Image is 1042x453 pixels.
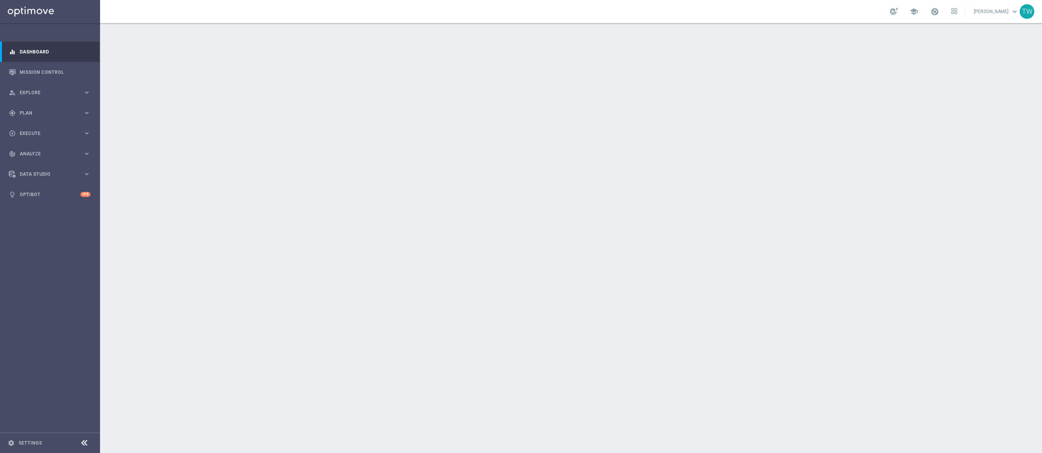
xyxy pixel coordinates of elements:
button: gps_fixed Plan keyboard_arrow_right [8,110,91,116]
div: Optibot [9,184,90,205]
button: lightbulb Optibot +10 [8,192,91,198]
div: Plan [9,110,83,117]
span: Analyze [20,152,83,156]
span: Data Studio [20,172,83,177]
a: Dashboard [20,42,90,62]
div: +10 [80,192,90,197]
button: play_circle_outline Execute keyboard_arrow_right [8,130,91,137]
div: Explore [9,89,83,96]
i: play_circle_outline [9,130,16,137]
i: keyboard_arrow_right [83,89,90,96]
a: [PERSON_NAME]keyboard_arrow_down [973,6,1020,17]
span: Execute [20,131,83,136]
i: track_changes [9,150,16,157]
button: Mission Control [8,69,91,75]
div: TW [1020,4,1034,19]
button: track_changes Analyze keyboard_arrow_right [8,151,91,157]
button: equalizer Dashboard [8,49,91,55]
span: Explore [20,90,83,95]
button: person_search Explore keyboard_arrow_right [8,90,91,96]
div: Analyze [9,150,83,157]
div: Dashboard [9,42,90,62]
a: Settings [18,441,42,445]
i: keyboard_arrow_right [83,150,90,157]
a: Mission Control [20,62,90,82]
i: equalizer [9,48,16,55]
i: gps_fixed [9,110,16,117]
div: Execute [9,130,83,137]
div: Mission Control [9,62,90,82]
i: settings [8,440,15,446]
button: Data Studio keyboard_arrow_right [8,171,91,177]
i: keyboard_arrow_right [83,130,90,137]
i: person_search [9,89,16,96]
a: Optibot [20,184,80,205]
div: Data Studio [9,171,83,178]
span: Plan [20,111,83,115]
span: keyboard_arrow_down [1010,7,1019,16]
i: keyboard_arrow_right [83,170,90,178]
i: keyboard_arrow_right [83,109,90,117]
span: school [910,7,918,16]
i: lightbulb [9,191,16,198]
